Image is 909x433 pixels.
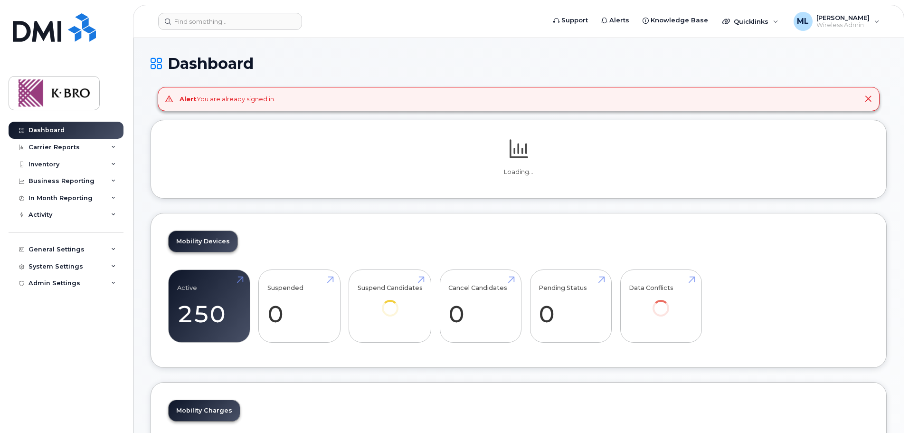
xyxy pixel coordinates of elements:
[168,168,869,176] p: Loading...
[169,400,240,421] a: Mobility Charges
[539,275,603,337] a: Pending Status 0
[177,275,241,337] a: Active 250
[448,275,512,337] a: Cancel Candidates 0
[180,95,275,104] div: You are already signed in.
[629,275,693,329] a: Data Conflicts
[180,95,197,103] strong: Alert
[267,275,331,337] a: Suspended 0
[151,55,887,72] h1: Dashboard
[169,231,237,252] a: Mobility Devices
[358,275,423,329] a: Suspend Candidates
